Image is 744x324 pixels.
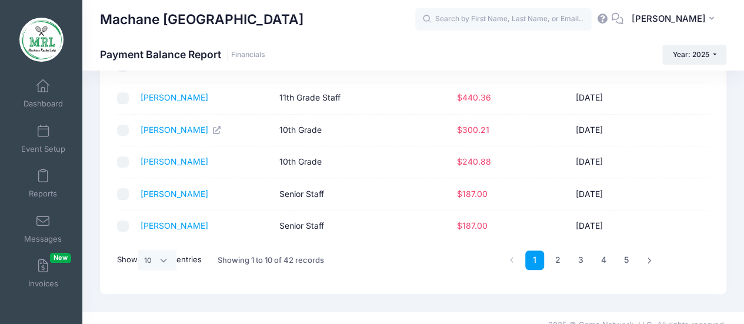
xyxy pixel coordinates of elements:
td: [DATE] [570,115,689,146]
td: [DATE] [570,178,689,210]
label: Show entries [117,250,202,270]
a: Dashboard [15,73,71,114]
span: Event Setup [21,144,65,154]
td: Senior Staff [273,178,451,210]
td: [DATE] [570,146,689,178]
a: Event Setup [15,118,71,159]
span: Dashboard [24,99,63,109]
img: Machane Racket Lake [19,18,64,62]
td: Senior Staff [273,211,451,242]
td: 10th Grade [273,115,451,146]
a: [PERSON_NAME] [141,189,208,199]
a: 3 [571,250,590,270]
span: Reports [29,189,57,199]
a: Financials [231,51,265,59]
a: 5 [617,250,636,270]
button: Year: 2025 [662,45,726,65]
a: Messages [15,208,71,249]
td: 10th Grade [273,146,451,178]
input: Search by First Name, Last Name, or Email... [415,8,592,31]
span: New [50,253,71,263]
h1: Payment Balance Report [100,48,265,61]
span: [PERSON_NAME] [631,12,705,25]
a: [PERSON_NAME] [141,221,208,231]
td: 11th Grade Staff [273,82,451,114]
span: Year: 2025 [673,50,709,59]
span: $300.21 [457,125,489,135]
select: Showentries [138,250,176,270]
span: Invoices [28,279,58,289]
td: [DATE] [570,82,689,114]
span: $440.36 [457,92,491,102]
span: $240.88 [457,156,491,166]
a: 2 [548,250,568,270]
h1: Machane [GEOGRAPHIC_DATA] [100,6,303,33]
span: $187.00 [457,189,488,199]
div: Showing 1 to 10 of 42 records [218,247,324,274]
span: Messages [24,234,62,244]
a: [PERSON_NAME] [141,92,208,102]
button: [PERSON_NAME] [623,6,726,33]
a: 1 [525,250,545,270]
a: [PERSON_NAME] [141,125,222,135]
a: [PERSON_NAME] [141,156,208,166]
a: Reports [15,163,71,204]
span: $187.00 [457,221,488,231]
td: [DATE] [570,211,689,242]
a: InvoicesNew [15,253,71,294]
a: 4 [594,250,613,270]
